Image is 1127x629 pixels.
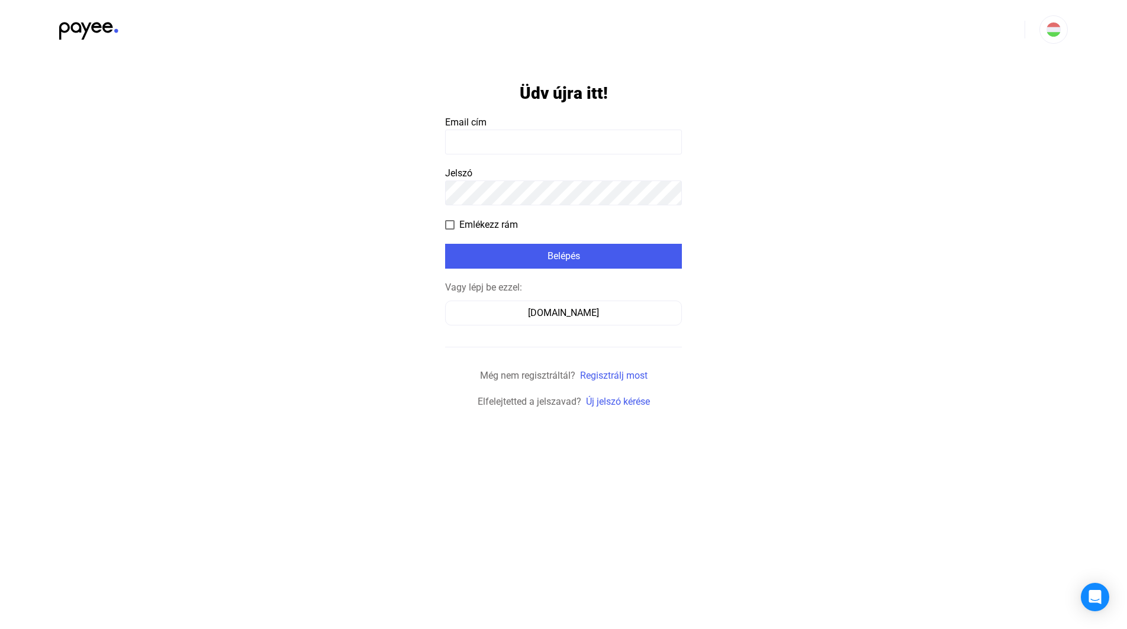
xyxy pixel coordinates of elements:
div: Belépés [449,249,678,263]
span: Email cím [445,117,487,128]
span: Jelszó [445,167,472,179]
a: Regisztrálj most [580,370,648,381]
a: Új jelszó kérése [586,396,650,407]
button: Belépés [445,244,682,269]
button: [DOMAIN_NAME] [445,301,682,325]
span: Elfelejtetted a jelszavad? [478,396,581,407]
div: Vagy lépj be ezzel: [445,280,682,295]
img: HU [1046,22,1061,37]
div: [DOMAIN_NAME] [449,306,678,320]
img: black-payee-blue-dot.svg [59,15,118,40]
h1: Üdv újra itt! [520,83,608,104]
div: Open Intercom Messenger [1081,583,1109,611]
button: HU [1039,15,1068,44]
a: [DOMAIN_NAME] [445,307,682,318]
span: Még nem regisztráltál? [480,370,575,381]
span: Emlékezz rám [459,218,518,232]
